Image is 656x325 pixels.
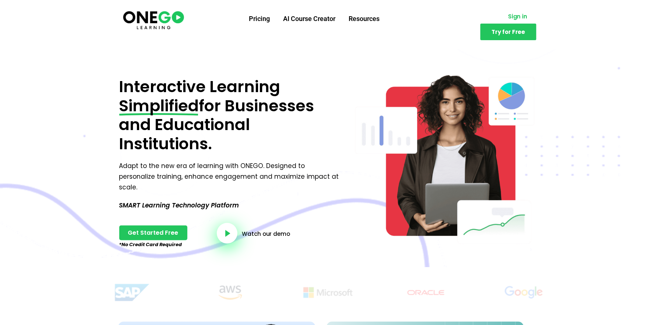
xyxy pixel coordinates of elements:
[128,230,179,236] span: Get Started Free
[119,97,199,116] span: Simplified
[508,14,528,19] span: Sign in
[386,282,466,303] img: Title
[277,9,342,28] a: AI Course Creator
[499,9,536,24] a: Sign in
[217,223,237,244] a: video-button
[119,161,342,193] p: Adapt to the new era of learning with ONEGO. Designed to personalize training, enhance engagement...
[119,226,187,240] a: Get Started Free
[342,9,387,28] a: Resources
[119,200,342,211] p: SMART Learning Technology Platform
[119,241,182,248] em: *No Credit Card Required
[119,76,281,98] span: Interactive Learning
[288,282,368,303] img: Title
[242,231,290,237] a: Watch our demo
[119,95,314,155] span: for Businesses and Educational Institutions.
[491,29,525,35] span: Try for Free
[484,282,564,303] img: Title
[190,282,270,303] img: Title
[92,282,172,303] img: Title
[243,9,277,28] a: Pricing
[480,24,536,40] a: Try for Free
